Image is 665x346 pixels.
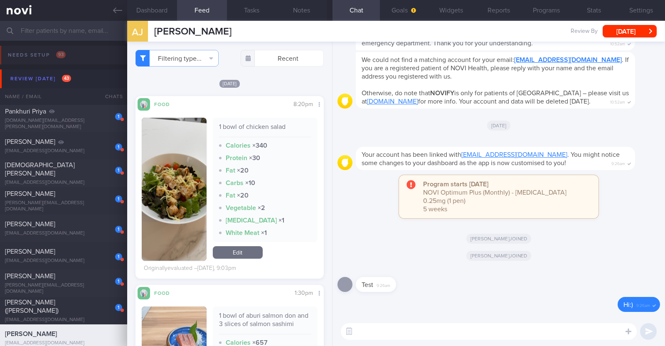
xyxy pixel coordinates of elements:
span: [DATE] [487,121,511,131]
strong: × 340 [252,142,267,149]
a: Edit [213,246,263,259]
div: Food [150,100,183,107]
span: 5 weeks [423,206,447,213]
div: 1 [115,253,122,260]
div: [EMAIL_ADDRESS][DOMAIN_NAME] [5,258,122,264]
div: 1 [115,195,122,203]
strong: × 20 [237,192,249,199]
span: [PERSON_NAME] joined [466,251,532,261]
span: 8:20pm [293,101,313,107]
span: [DATE] [219,80,240,88]
div: Review [DATE] [8,73,73,84]
div: [EMAIL_ADDRESS][DOMAIN_NAME] [5,317,122,323]
span: [PERSON_NAME] [5,221,55,227]
strong: White Meat [226,230,259,236]
strong: NOVIFY [430,90,454,96]
span: 9:26am [377,281,390,289]
span: [PERSON_NAME] [5,248,55,255]
div: 1 [115,167,122,174]
span: 9:26am [636,301,650,309]
a: [EMAIL_ADDRESS][DOMAIN_NAME] [461,151,567,158]
span: Otherwise, do note that is only for patients of [GEOGRAPHIC_DATA] – please visit us at for more i... [362,90,629,105]
strong: Calories [226,142,251,149]
span: [PERSON_NAME] [154,27,232,37]
strong: × 20 [237,167,249,174]
span: [PERSON_NAME] joined [466,234,532,244]
span: NOVI Optimum Plus (Monthly) - [MEDICAL_DATA] 0.25mg (1 pen) [423,189,566,204]
span: Test [362,282,373,288]
span: 9:26am [611,159,625,167]
a: [EMAIL_ADDRESS][DOMAIN_NAME] [514,57,622,63]
span: Pankhuri Priya [5,108,46,115]
div: 1 bowl of aburi salmon don and 3 slices of salmon sashimi [219,311,311,334]
div: 1 [115,113,122,120]
span: [PERSON_NAME] [5,331,57,337]
strong: [MEDICAL_DATA] [226,217,277,224]
div: [EMAIL_ADDRESS][DOMAIN_NAME] [5,180,122,186]
div: Chats [94,88,127,105]
div: Needs setup [6,49,68,61]
strong: × 2 [258,205,265,211]
span: We could not find a matching account for your email: . If you are a registered patient of NOVI He... [362,57,629,80]
span: [PERSON_NAME] [5,273,55,279]
span: [DEMOGRAPHIC_DATA][PERSON_NAME] [5,162,75,177]
strong: Fat [226,192,235,199]
div: Originally evaluated – [DATE], 9:03pm [144,265,236,272]
strong: Protein [226,155,247,161]
strong: × 1 [278,217,284,224]
strong: × 1 [261,230,267,236]
span: Review By [571,28,598,35]
div: [PERSON_NAME][EMAIL_ADDRESS][DOMAIN_NAME] [5,282,122,295]
div: 1 [115,143,122,151]
div: [DOMAIN_NAME][EMAIL_ADDRESS][PERSON_NAME][DOMAIN_NAME] [5,118,122,130]
div: [EMAIL_ADDRESS][DOMAIN_NAME] [5,230,122,237]
strong: × 657 [252,339,268,346]
div: 1 bowl of chicken salad [219,123,311,137]
button: Filtering type... [135,50,219,67]
span: [PERSON_NAME] ([PERSON_NAME]) [5,299,59,314]
a: [DOMAIN_NAME] [367,98,418,105]
span: 43 [62,75,71,82]
div: [EMAIL_ADDRESS][DOMAIN_NAME] [5,148,122,154]
span: 10:52am [610,97,625,105]
div: 1 [115,278,122,285]
strong: Carbs [226,180,244,186]
img: 1 bowl of chicken salad [142,118,207,261]
strong: Calories [226,339,251,346]
div: [PERSON_NAME][EMAIL_ADDRESS][DOMAIN_NAME] [5,200,122,213]
span: 93 [56,51,66,58]
strong: Vegetable [226,205,256,211]
span: Hi:) [623,302,633,308]
strong: Program starts [DATE] [423,181,488,188]
span: [PERSON_NAME] [5,190,55,197]
span: Your account has been linked with . You might notice some changes to your dashboard as the app is... [362,151,620,166]
div: AJ [122,16,153,48]
button: [DATE] [603,25,657,37]
span: 10:52am [610,39,625,47]
span: 1:30pm [295,290,313,296]
strong: × 10 [245,180,255,186]
div: 1 [115,304,122,311]
div: 1 [115,226,122,233]
span: [PERSON_NAME] [5,138,55,145]
strong: Fat [226,167,235,174]
strong: × 30 [249,155,260,161]
div: Food [150,289,183,296]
